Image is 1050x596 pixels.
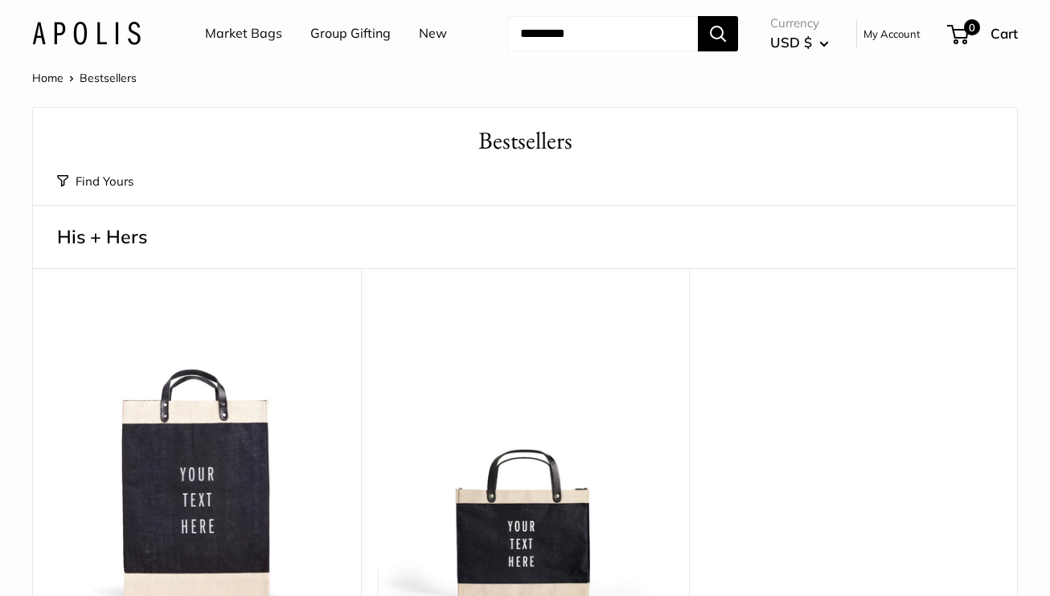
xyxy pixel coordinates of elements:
[205,22,282,46] a: Market Bags
[949,21,1018,47] a: 0 Cart
[770,12,829,35] span: Currency
[32,71,64,85] a: Home
[770,30,829,55] button: USD $
[32,22,141,45] img: Apolis
[507,16,698,51] input: Search...
[698,16,738,51] button: Search
[419,22,447,46] a: New
[32,67,137,88] nav: Breadcrumb
[991,25,1018,42] span: Cart
[310,22,391,46] a: Group Gifting
[863,24,921,43] a: My Account
[57,124,993,158] h1: Bestsellers
[964,19,980,35] span: 0
[770,34,812,51] span: USD $
[57,170,133,193] button: Find Yours
[80,71,137,85] span: Bestsellers
[57,221,993,252] h3: His + Hers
